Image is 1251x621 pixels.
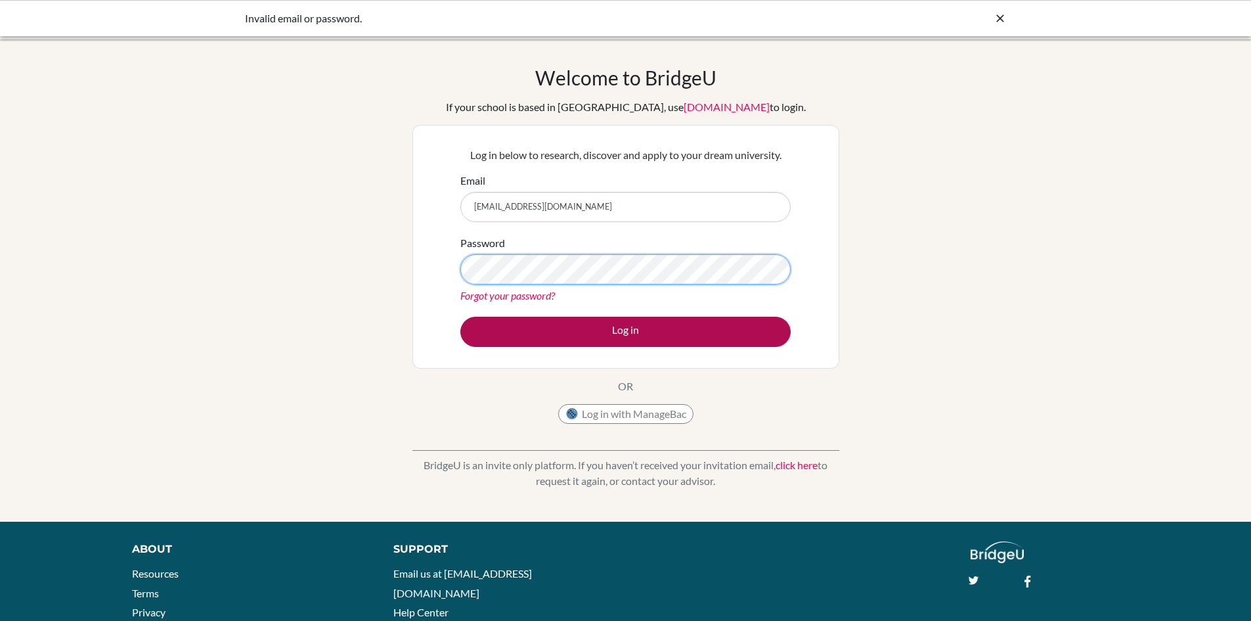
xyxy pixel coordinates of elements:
h1: Welcome to BridgeU [535,66,716,89]
div: Invalid email or password. [245,11,810,26]
div: About [132,541,364,557]
a: Terms [132,587,159,599]
div: Support [393,541,610,557]
button: Log in [460,317,791,347]
p: Log in below to research, discover and apply to your dream university. [460,147,791,163]
p: BridgeU is an invite only platform. If you haven’t received your invitation email, to request it ... [412,457,839,489]
p: OR [618,379,633,394]
img: logo_white@2x-f4f0deed5e89b7ecb1c2cc34c3e3d731f90f0f143d5ea2071677605dd97b5244.png [971,541,1024,563]
a: click here [776,459,818,471]
a: Email us at [EMAIL_ADDRESS][DOMAIN_NAME] [393,567,532,599]
div: If your school is based in [GEOGRAPHIC_DATA], use to login. [446,99,806,115]
a: Privacy [132,606,165,618]
button: Log in with ManageBac [558,404,693,424]
a: Help Center [393,606,449,618]
a: [DOMAIN_NAME] [684,101,770,113]
a: Resources [132,567,179,580]
a: Forgot your password? [460,289,555,302]
label: Password [460,235,505,251]
label: Email [460,173,485,189]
